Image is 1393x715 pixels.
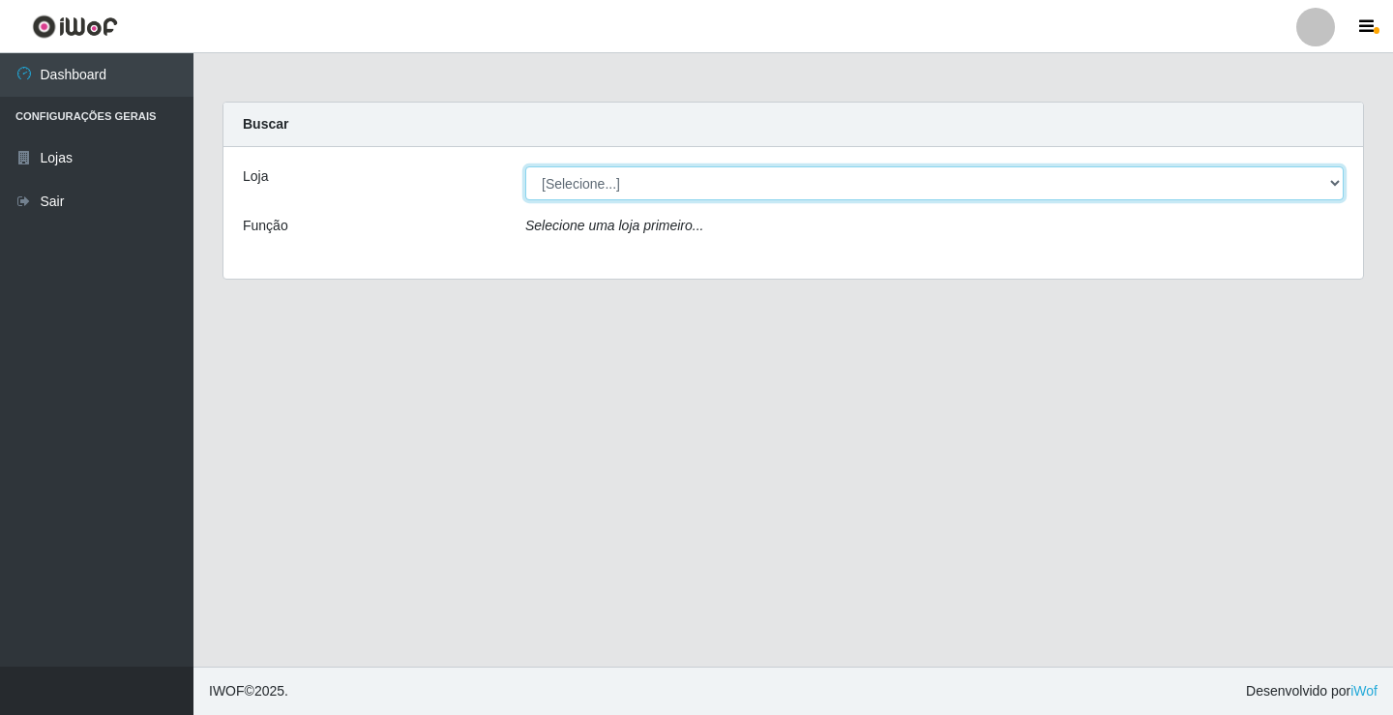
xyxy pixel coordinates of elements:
[209,683,245,699] span: IWOF
[32,15,118,39] img: CoreUI Logo
[243,166,268,187] label: Loja
[209,681,288,701] span: © 2025 .
[525,218,703,233] i: Selecione uma loja primeiro...
[243,116,288,132] strong: Buscar
[243,216,288,236] label: Função
[1246,681,1378,701] span: Desenvolvido por
[1350,683,1378,699] a: iWof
